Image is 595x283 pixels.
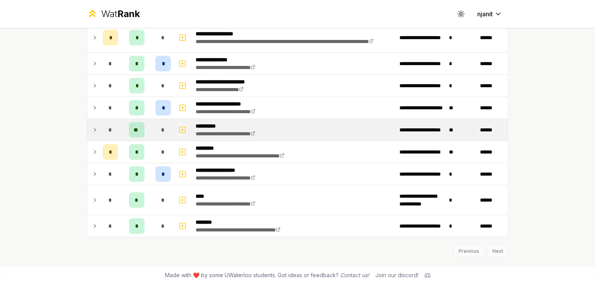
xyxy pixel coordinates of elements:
[117,8,140,19] span: Rank
[477,9,493,19] span: njanit
[165,271,369,279] span: Made with ❤️ by some UWaterloo students. Got ideas or feedback?
[375,271,418,279] div: Join our discord!
[340,272,369,278] a: Contact us!
[101,8,140,20] div: Wat
[471,7,508,21] button: njanit
[87,8,140,20] a: WatRank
